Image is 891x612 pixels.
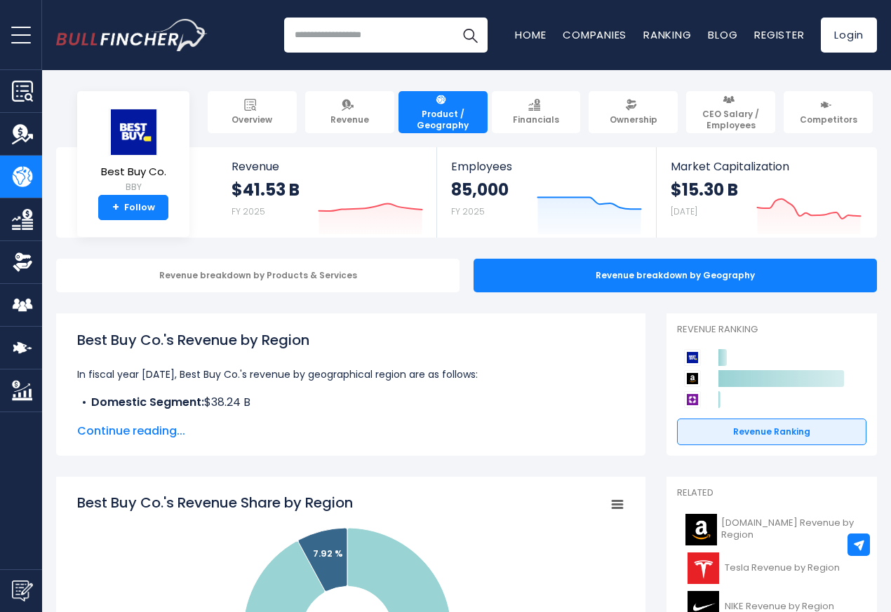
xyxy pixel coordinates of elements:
[208,91,297,133] a: Overview
[708,27,737,42] a: Blog
[77,493,353,512] tspan: Best Buy Co.'s Revenue Share by Region
[657,147,876,238] a: Market Capitalization $15.30 B [DATE]
[685,552,721,584] img: TSLA logo
[692,109,769,130] span: CEO Salary / Employees
[686,91,775,133] a: CEO Salary / Employees
[725,562,840,574] span: Tesla Revenue by Region
[513,114,559,125] span: Financials
[671,160,862,173] span: Market Capitalization
[330,114,369,125] span: Revenue
[101,166,166,178] span: Best Buy Co.
[398,91,488,133] a: Product / Geography
[437,147,655,238] a: Employees 85,000 FY 2025
[77,423,624,440] span: Continue reading...
[217,147,437,238] a: Revenue $41.53 B FY 2025
[101,181,166,193] small: BBY
[12,252,33,273] img: Ownership
[800,114,857,125] span: Competitors
[685,514,717,545] img: AMZN logo
[451,160,641,173] span: Employees
[98,195,168,220] a: +Follow
[610,114,657,125] span: Ownership
[305,91,394,133] a: Revenue
[313,547,343,560] text: 7.92 %
[77,394,624,411] li: $38.24 B
[451,179,509,200] strong: 85,000
[232,179,300,200] strong: $41.53 B
[56,19,208,51] img: Bullfincher logo
[589,91,678,133] a: Ownership
[677,324,866,336] p: Revenue Ranking
[56,19,207,51] a: Go to homepage
[91,411,223,427] b: International Segment:
[677,510,866,549] a: [DOMAIN_NAME] Revenue by Region
[56,259,460,292] div: Revenue breakdown by Products & Services
[677,419,866,445] a: Revenue Ranking
[492,91,581,133] a: Financials
[563,27,627,42] a: Companies
[405,109,481,130] span: Product / Geography
[474,259,877,292] div: Revenue breakdown by Geography
[754,27,804,42] a: Register
[451,205,485,217] small: FY 2025
[721,517,858,541] span: [DOMAIN_NAME] Revenue by Region
[677,549,866,587] a: Tesla Revenue by Region
[671,205,697,217] small: [DATE]
[684,370,701,387] img: Amazon.com competitors logo
[821,18,877,53] a: Login
[112,201,119,214] strong: +
[77,366,624,383] p: In fiscal year [DATE], Best Buy Co.'s revenue by geographical region are as follows:
[77,329,624,351] h1: Best Buy Co.'s Revenue by Region
[784,91,873,133] a: Competitors
[515,27,546,42] a: Home
[677,487,866,499] p: Related
[232,160,423,173] span: Revenue
[91,394,204,410] b: Domestic Segment:
[77,411,624,428] li: $3.29 B
[643,27,691,42] a: Ranking
[684,391,701,408] img: Wayfair competitors logo
[232,114,272,125] span: Overview
[232,205,265,217] small: FY 2025
[100,108,167,196] a: Best Buy Co. BBY
[453,18,488,53] button: Search
[671,179,738,200] strong: $15.30 B
[684,349,701,366] img: Best Buy Co. competitors logo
